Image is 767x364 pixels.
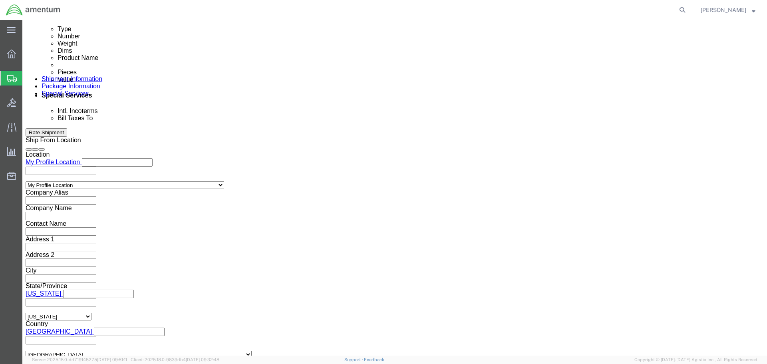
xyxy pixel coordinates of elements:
img: logo [6,4,61,16]
button: [PERSON_NAME] [700,5,756,15]
span: Ernesto Garcia [701,6,746,14]
span: Copyright © [DATE]-[DATE] Agistix Inc., All Rights Reserved [634,356,757,363]
a: Support [344,357,364,362]
span: [DATE] 09:51:11 [97,357,127,362]
span: [DATE] 09:32:48 [186,357,219,362]
a: Feedback [364,357,384,362]
span: Server: 2025.18.0-dd719145275 [32,357,127,362]
span: Client: 2025.18.0-9839db4 [131,357,219,362]
iframe: FS Legacy Container [22,20,767,356]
